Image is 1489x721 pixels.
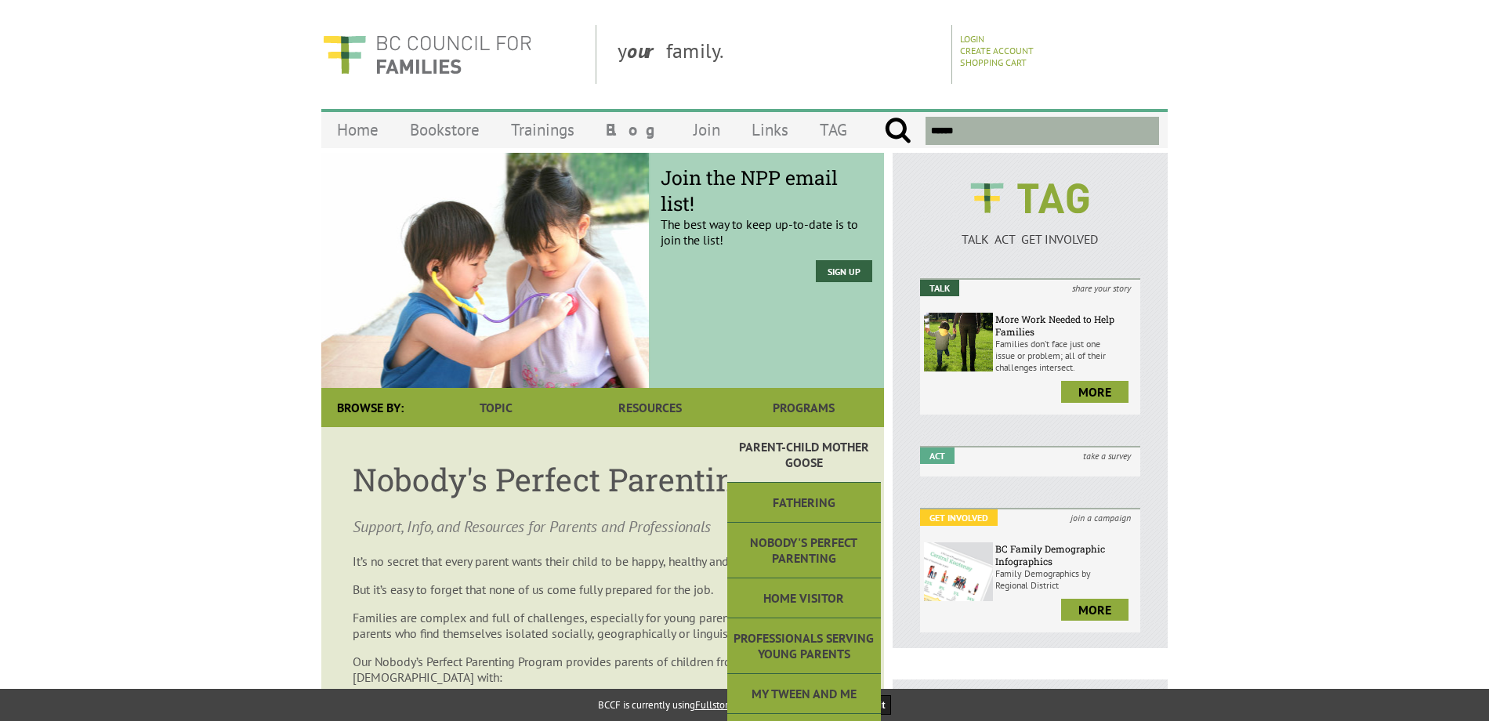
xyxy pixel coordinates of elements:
[1063,280,1140,296] i: share your story
[960,33,984,45] a: Login
[1061,381,1129,403] a: more
[321,388,419,427] div: Browse By:
[495,111,590,148] a: Trainings
[920,280,959,296] em: Talk
[727,523,881,578] a: Nobody's Perfect Parenting
[920,216,1140,247] a: TALK ACT GET INVOLVED
[920,231,1140,247] p: TALK ACT GET INVOLVED
[419,388,573,427] a: Topic
[353,458,853,500] h1: Nobody's Perfect Parenting
[804,111,863,148] a: TAG
[353,582,853,597] p: But it’s easy to forget that none of us come fully prepared for the job.
[353,610,853,641] p: Families are complex and full of challenges, especially for young parents, single parents or pare...
[995,567,1136,591] p: Family Demographics by Regional District
[1074,447,1140,464] i: take a survey
[727,483,881,523] a: Fathering
[394,111,495,148] a: Bookstore
[1061,599,1129,621] a: more
[678,111,736,148] a: Join
[727,674,881,714] a: My Tween and Me
[353,516,853,538] p: Support, Info, and Resources for Parents and Professionals
[920,509,998,526] em: Get Involved
[995,542,1136,567] h6: BC Family Demographic Infographics
[321,111,394,148] a: Home
[995,338,1136,373] p: Families don’t face just one issue or problem; all of their challenges intersect.
[353,553,853,569] p: It’s no secret that every parent wants their child to be happy, healthy and safe.
[727,427,881,483] a: Parent-Child Mother Goose
[920,447,955,464] em: Act
[816,260,872,282] a: Sign up
[884,117,911,145] input: Submit
[995,313,1136,338] h6: More Work Needed to Help Families
[727,578,881,618] a: Home Visitor
[627,38,666,63] strong: our
[353,654,853,685] p: Our Nobody’s Perfect Parenting Program provides parents of children from birth to age [DEMOGRAPHI...
[321,25,533,84] img: BC Council for FAMILIES
[661,165,872,216] span: Join the NPP email list!
[736,111,804,148] a: Links
[573,388,726,427] a: Resources
[727,388,881,427] a: Programs
[605,25,952,84] div: y family.
[960,45,1034,56] a: Create Account
[695,698,733,712] a: Fullstory
[590,111,678,148] a: Blog
[960,56,1027,68] a: Shopping Cart
[1061,509,1140,526] i: join a campaign
[727,618,881,674] a: Professionals Serving Young Parents
[959,168,1100,228] img: BCCF's TAG Logo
